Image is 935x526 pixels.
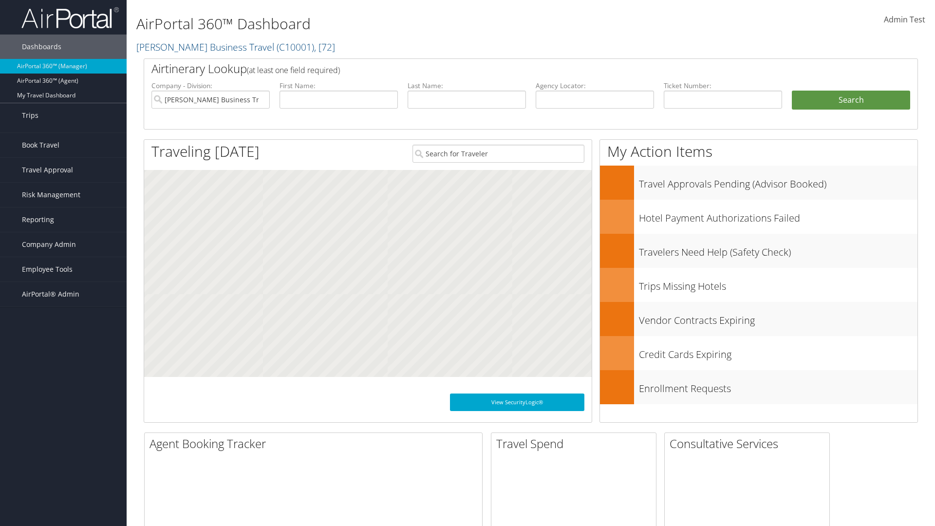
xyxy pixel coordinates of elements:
[22,183,80,207] span: Risk Management
[600,302,917,336] a: Vendor Contracts Expiring
[496,435,656,452] h2: Travel Spend
[884,5,925,35] a: Admin Test
[151,60,846,77] h2: Airtinerary Lookup
[639,309,917,327] h3: Vendor Contracts Expiring
[670,435,829,452] h2: Consultative Services
[22,133,59,157] span: Book Travel
[639,343,917,361] h3: Credit Cards Expiring
[151,141,260,162] h1: Traveling [DATE]
[792,91,910,110] button: Search
[22,158,73,182] span: Travel Approval
[412,145,584,163] input: Search for Traveler
[22,232,76,257] span: Company Admin
[150,435,482,452] h2: Agent Booking Tracker
[600,234,917,268] a: Travelers Need Help (Safety Check)
[408,81,526,91] label: Last Name:
[280,81,398,91] label: First Name:
[639,172,917,191] h3: Travel Approvals Pending (Advisor Booked)
[21,6,119,29] img: airportal-logo.png
[151,81,270,91] label: Company - Division:
[277,40,314,54] span: ( C10001 )
[600,370,917,404] a: Enrollment Requests
[22,257,73,282] span: Employee Tools
[600,141,917,162] h1: My Action Items
[600,166,917,200] a: Travel Approvals Pending (Advisor Booked)
[600,336,917,370] a: Credit Cards Expiring
[664,81,782,91] label: Ticket Number:
[136,14,662,34] h1: AirPortal 360™ Dashboard
[22,35,61,59] span: Dashboards
[600,200,917,234] a: Hotel Payment Authorizations Failed
[884,14,925,25] span: Admin Test
[600,268,917,302] a: Trips Missing Hotels
[536,81,654,91] label: Agency Locator:
[639,207,917,225] h3: Hotel Payment Authorizations Failed
[639,275,917,293] h3: Trips Missing Hotels
[22,207,54,232] span: Reporting
[136,40,335,54] a: [PERSON_NAME] Business Travel
[314,40,335,54] span: , [ 72 ]
[450,394,584,411] a: View SecurityLogic®
[22,282,79,306] span: AirPortal® Admin
[22,103,38,128] span: Trips
[247,65,340,75] span: (at least one field required)
[639,377,917,395] h3: Enrollment Requests
[639,241,917,259] h3: Travelers Need Help (Safety Check)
